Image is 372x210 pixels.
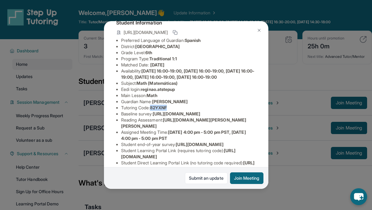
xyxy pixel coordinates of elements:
span: [DATE] 16:00-19:00, [DATE] 16:00-19:00, [DATE] 16:00-19:00, [DATE] 16:00-19:00, [DATE] 16:00-19:00 [121,68,255,80]
li: Matched Date: [121,62,256,68]
li: Reading Assessment : [121,117,256,129]
button: Join Meeting [230,172,263,184]
li: Eedi login : [121,86,256,92]
span: Traditional 1:1 [149,56,177,61]
li: Guardian Name : [121,99,256,105]
span: [URL][DOMAIN_NAME] [176,142,223,147]
a: Submit an update [185,172,228,184]
li: Main Lesson : [121,92,256,99]
span: Spanish [185,38,201,43]
span: Math (Matemáticas) [136,81,178,86]
li: Student end-of-year survey : [121,141,256,148]
span: 6th [145,50,152,55]
li: Subject : [121,80,256,86]
h4: Student Information [116,19,256,26]
span: [URL][DOMAIN_NAME][PERSON_NAME][PERSON_NAME] [121,117,247,129]
li: Preferred Language of Guardian: [121,37,256,43]
li: Grade Level: [121,50,256,56]
li: Baseline survey : [121,111,256,117]
span: [GEOGRAPHIC_DATA] [135,44,180,49]
li: Tutoring Code : [121,105,256,111]
li: Student Direct Learning Portal Link (no tutoring code required) : [121,160,256,172]
li: Assigned Meeting Time : [121,129,256,141]
li: Program Type: [121,56,256,62]
span: Math [147,93,157,98]
span: [DATE] [150,62,164,67]
button: Copy link [171,29,179,36]
span: [PERSON_NAME] [152,99,188,104]
span: [URL][DOMAIN_NAME] [124,29,168,36]
li: Availability: [121,68,256,80]
button: chat-button [350,188,367,205]
span: [DATE] 4:00 pm - 5:00 pm PST, [DATE] 4:00 pm - 5:00 pm PST [121,129,246,141]
span: [URL][DOMAIN_NAME] [153,111,200,116]
span: 82YXNF [150,105,167,110]
li: Student Learning Portal Link (requires tutoring code) : [121,148,256,160]
img: Close Icon [257,28,262,33]
li: District: [121,43,256,50]
span: reginao.atstepup [141,87,175,92]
